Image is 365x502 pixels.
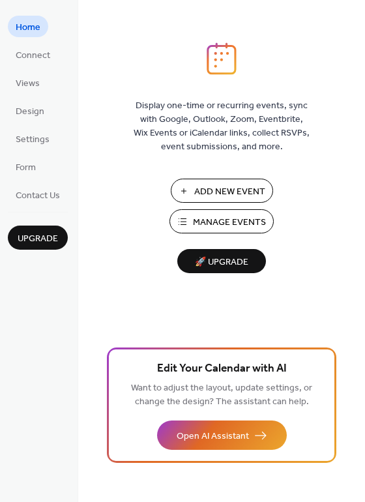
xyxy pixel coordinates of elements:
[16,161,36,175] span: Form
[157,360,287,378] span: Edit Your Calendar with AI
[8,44,58,65] a: Connect
[169,209,274,233] button: Manage Events
[177,249,266,273] button: 🚀 Upgrade
[16,49,50,63] span: Connect
[193,216,266,229] span: Manage Events
[16,21,40,35] span: Home
[8,156,44,177] a: Form
[8,226,68,250] button: Upgrade
[16,189,60,203] span: Contact Us
[157,421,287,450] button: Open AI Assistant
[8,184,68,205] a: Contact Us
[8,72,48,93] a: Views
[8,16,48,37] a: Home
[8,128,57,149] a: Settings
[16,133,50,147] span: Settings
[207,42,237,75] img: logo_icon.svg
[177,430,249,443] span: Open AI Assistant
[185,254,258,271] span: 🚀 Upgrade
[171,179,273,203] button: Add New Event
[131,379,312,411] span: Want to adjust the layout, update settings, or change the design? The assistant can help.
[134,99,310,154] span: Display one-time or recurring events, sync with Google, Outlook, Zoom, Eventbrite, Wix Events or ...
[194,185,265,199] span: Add New Event
[16,77,40,91] span: Views
[8,100,52,121] a: Design
[18,232,58,246] span: Upgrade
[16,105,44,119] span: Design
